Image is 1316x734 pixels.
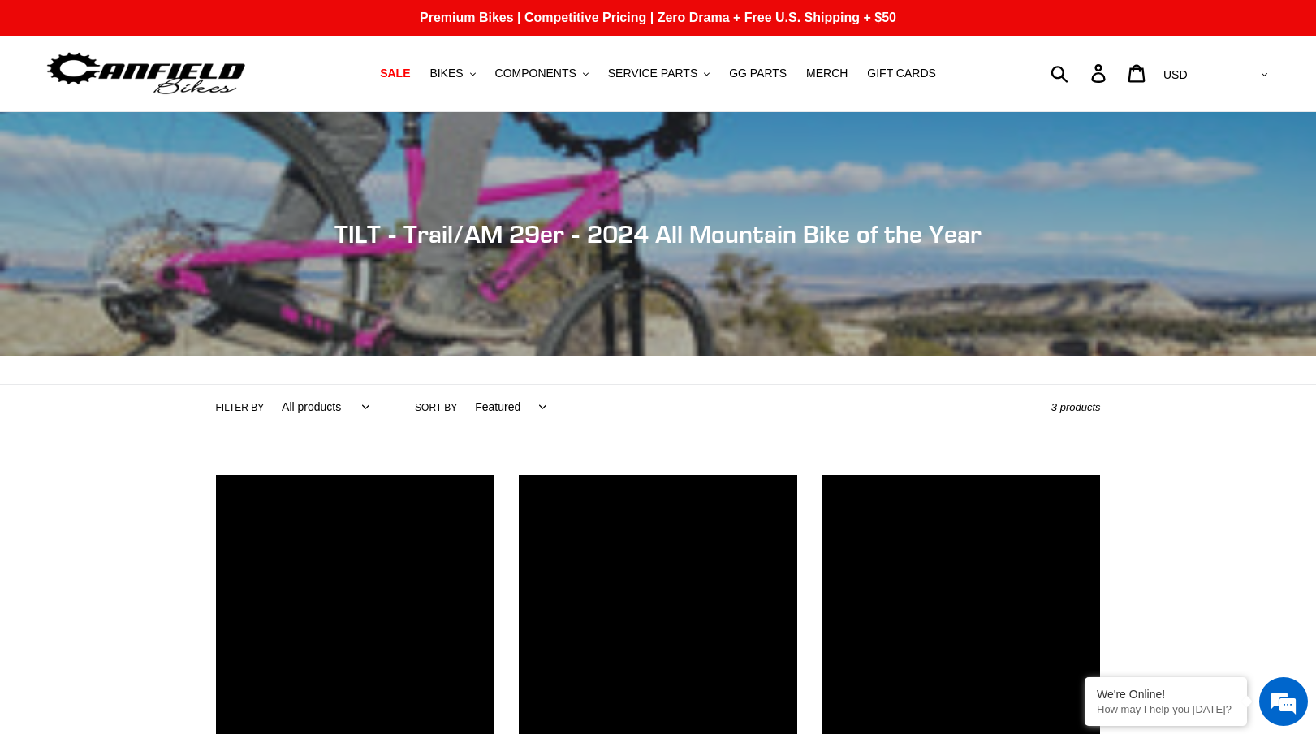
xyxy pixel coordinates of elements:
img: Canfield Bikes [45,48,248,99]
button: COMPONENTS [487,63,597,84]
span: GG PARTS [729,67,787,80]
span: SERVICE PARTS [608,67,697,80]
p: How may I help you today? [1097,703,1235,715]
label: Filter by [216,400,265,415]
a: GG PARTS [721,63,795,84]
span: GIFT CARDS [867,67,936,80]
button: BIKES [421,63,483,84]
a: MERCH [798,63,856,84]
a: SALE [372,63,418,84]
span: 3 products [1051,401,1101,413]
a: GIFT CARDS [859,63,944,84]
span: TILT - Trail/AM 29er - 2024 All Mountain Bike of the Year [334,219,982,248]
span: BIKES [429,67,463,80]
span: SALE [380,67,410,80]
div: We're Online! [1097,688,1235,701]
input: Search [1059,55,1101,91]
button: SERVICE PARTS [600,63,718,84]
label: Sort by [415,400,457,415]
span: COMPONENTS [495,67,576,80]
span: MERCH [806,67,848,80]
